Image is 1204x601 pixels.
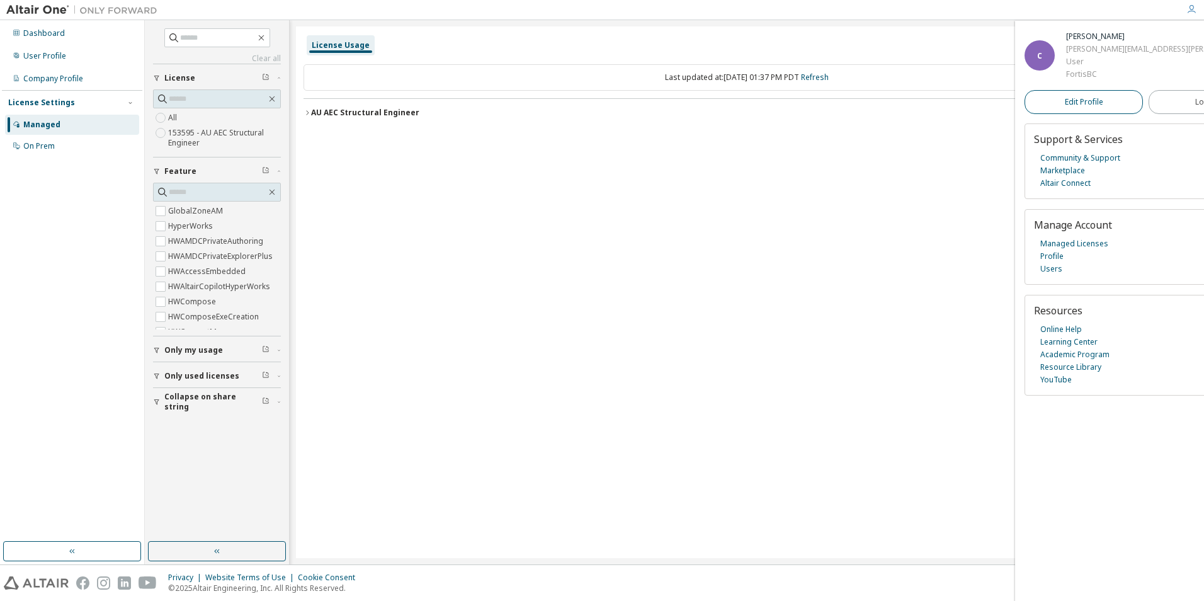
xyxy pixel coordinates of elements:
span: Manage Account [1034,218,1112,232]
span: Clear filter [262,166,270,176]
a: Learning Center [1040,336,1098,348]
a: YouTube [1040,374,1072,386]
img: altair_logo.svg [4,576,69,590]
span: Clear filter [262,371,270,381]
button: Collapse on share string [153,388,281,416]
button: License [153,64,281,92]
button: Only used licenses [153,362,281,390]
div: Last updated at: [DATE] 01:37 PM PDT [304,64,1190,91]
label: HWAMDCPrivateExplorerPlus [168,249,275,264]
img: facebook.svg [76,576,89,590]
label: HWAMDCPrivateAuthoring [168,234,266,249]
label: HWAccessEmbedded [168,264,248,279]
div: License Settings [8,98,75,108]
button: Only my usage [153,336,281,364]
label: HWAltairCopilotHyperWorks [168,279,273,294]
span: Support & Services [1034,132,1123,146]
a: Refresh [801,72,829,83]
img: instagram.svg [97,576,110,590]
label: HyperWorks [168,219,215,234]
span: Clear filter [262,345,270,355]
div: User Profile [23,51,66,61]
span: C [1037,50,1042,61]
div: On Prem [23,141,55,151]
span: Feature [164,166,196,176]
a: Marketplace [1040,164,1085,177]
a: Online Help [1040,323,1082,336]
div: Cookie Consent [298,573,363,583]
div: Managed [23,120,60,130]
a: Resource Library [1040,361,1101,374]
span: Resources [1034,304,1082,318]
img: Altair One [6,4,164,16]
label: HWConnectMe [168,324,224,340]
div: Website Terms of Use [205,573,298,583]
button: Feature [153,157,281,185]
span: Only used licenses [164,371,239,381]
span: Collapse on share string [164,392,262,412]
a: Clear all [153,54,281,64]
p: © 2025 Altair Engineering, Inc. All Rights Reserved. [168,583,363,593]
button: AU AEC Structural EngineerLicense ID: 153595 [304,99,1190,127]
span: Clear filter [262,397,270,407]
label: All [168,110,179,125]
a: Profile [1040,250,1064,263]
a: Edit Profile [1025,90,1143,114]
label: HWCompose [168,294,219,309]
a: Academic Program [1040,348,1110,361]
a: Community & Support [1040,152,1120,164]
span: Edit Profile [1065,97,1103,107]
div: Company Profile [23,74,83,84]
label: 153595 - AU AEC Structural Engineer [168,125,281,151]
span: License [164,73,195,83]
label: HWComposeExeCreation [168,309,261,324]
label: GlobalZoneAM [168,203,225,219]
div: AU AEC Structural Engineer [311,108,419,118]
span: Clear filter [262,73,270,83]
img: youtube.svg [139,576,157,590]
div: License Usage [312,40,370,50]
a: Altair Connect [1040,177,1091,190]
div: Privacy [168,573,205,583]
a: Users [1040,263,1062,275]
a: Managed Licenses [1040,238,1108,250]
span: Only my usage [164,345,223,355]
div: Dashboard [23,28,65,38]
img: linkedin.svg [118,576,131,590]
